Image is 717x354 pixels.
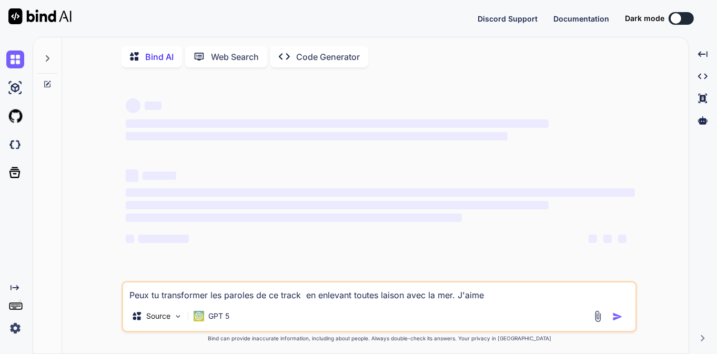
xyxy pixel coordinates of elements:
button: Documentation [553,13,609,24]
span: ‌ [126,119,548,128]
img: attachment [592,310,604,322]
span: Discord Support [478,14,538,23]
img: chat [6,50,24,68]
span: ‌ [126,188,635,197]
span: ‌ [126,235,134,243]
span: ‌ [126,201,548,209]
span: Dark mode [625,13,664,24]
p: Code Generator [296,50,360,63]
span: ‌ [143,171,176,180]
span: Documentation [553,14,609,23]
p: Bind AI [145,50,174,63]
img: GPT 5 [194,311,204,321]
textarea: Peux tu transformer les paroles de ce track en enlevant toutes laison avec la mer. J'aime [123,282,635,301]
span: ‌ [145,102,161,110]
p: Bind can provide inaccurate information, including about people. Always double-check its answers.... [122,335,637,342]
button: Discord Support [478,13,538,24]
img: settings [6,319,24,337]
p: Source [146,311,170,321]
img: darkCloudIdeIcon [6,136,24,154]
span: ‌ [138,235,189,243]
img: Bind AI [8,8,72,24]
span: ‌ [126,214,462,222]
p: Web Search [211,50,259,63]
img: Pick Models [174,312,183,321]
span: ‌ [603,235,612,243]
span: ‌ [589,235,597,243]
img: ai-studio [6,79,24,97]
span: ‌ [126,169,138,182]
span: ‌ [126,98,140,113]
img: icon [612,311,623,322]
img: githubLight [6,107,24,125]
span: ‌ [126,132,508,140]
p: GPT 5 [208,311,229,321]
span: ‌ [618,235,627,243]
